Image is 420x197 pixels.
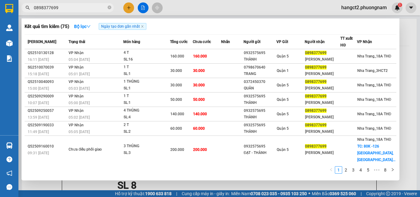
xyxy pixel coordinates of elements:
[244,114,276,120] div: THÀNH
[6,142,13,149] img: warehouse-icon
[170,83,182,87] span: 30.000
[69,80,84,84] span: VP Nhận
[28,122,67,128] div: Q52509190033
[305,71,340,77] div: [PERSON_NAME]
[86,24,91,29] span: down
[329,168,333,171] span: left
[28,57,49,62] span: 16:11 [DATE]
[6,25,13,31] img: warehouse-icon
[244,93,276,100] div: 0932575695
[193,97,205,102] span: 50.000
[327,166,335,174] button: left
[193,40,211,44] span: Chưa cước
[170,126,182,131] span: 60.000
[6,184,12,190] span: message
[342,166,350,174] li: 2
[277,148,289,152] span: Quận 5
[170,40,188,44] span: Tổng cước
[305,100,340,106] div: [PERSON_NAME]
[365,167,371,173] a: 5
[305,108,327,113] span: 0898377699
[389,166,396,174] button: right
[28,93,67,100] div: Q52509290009
[28,64,67,71] div: SG2510070039
[5,4,13,13] img: logo-vxr
[124,85,170,92] div: SL: 1
[26,6,30,10] span: search
[350,166,357,174] li: 3
[124,64,170,71] div: 1 T
[108,5,111,11] span: close-circle
[244,79,276,85] div: 0372450370
[141,25,144,28] span: close
[69,94,84,98] span: VP Nhận
[357,40,372,44] span: VP Nhận
[69,123,84,127] span: VP Nhận
[244,85,276,92] div: QUÂN
[193,54,207,58] span: 160.000
[357,167,364,173] a: 4
[69,51,84,55] span: VP Nhận
[170,97,182,102] span: 50.000
[305,144,327,148] span: 0898377699
[193,112,207,116] span: 140.000
[124,122,170,128] div: 2 T
[6,40,13,46] img: warehouse-icon
[170,148,184,152] span: 200.000
[28,40,56,44] span: [PERSON_NAME]
[69,86,90,91] span: 05:03 [DATE]
[244,122,276,128] div: 0932575695
[244,143,276,150] div: 0932575695
[244,56,276,63] div: THÀNH
[28,143,67,150] div: Q52509160010
[357,166,364,174] li: 4
[305,40,325,44] span: Người nhận
[277,83,289,87] span: Quận 5
[221,40,230,44] span: Nhãn
[67,8,81,22] img: logo.jpg
[244,71,276,77] div: TRANG
[276,40,288,44] span: VP Gửi
[69,101,90,105] span: 05:00 [DATE]
[244,40,260,44] span: Người gửi
[124,49,170,56] div: 4 T
[108,6,111,9] span: close-circle
[99,23,146,30] span: Ngày tạo đơn gần nhất
[69,115,90,120] span: 05:02 [DATE]
[28,101,49,105] span: 10:07 [DATE]
[74,24,91,29] strong: Bộ lọc
[124,56,170,63] div: SL: 16
[69,57,90,62] span: 05:04 [DATE]
[372,166,382,174] li: Next 5 Pages
[28,50,67,56] div: Q52510130128
[357,69,388,73] span: Nha Trang_3HCT2
[69,40,85,44] span: Trạng thái
[244,128,276,135] div: THÀNH
[277,69,289,73] span: Quận 1
[69,65,84,69] span: VP Nhận
[170,112,184,116] span: 140.000
[123,40,140,44] span: Món hàng
[335,166,342,174] li: 1
[364,166,372,174] li: 5
[382,166,389,174] li: 8
[69,22,96,31] button: Bộ lọcdown
[124,107,170,114] div: 4 THÙNG
[38,9,61,38] b: Gửi khách hàng
[124,78,170,85] div: 1 THÙNG
[277,112,289,116] span: Quận 5
[244,64,276,71] div: 0798670640
[69,146,115,153] div: Chưa điều phối giao
[8,40,34,79] b: Phương Nam Express
[124,71,170,77] div: SL: 1
[305,123,327,127] span: 0898377699
[357,126,391,131] span: Nha Trang_18A THĐ
[170,54,184,58] span: 160.000
[382,167,389,173] a: 8
[350,167,357,173] a: 3
[193,148,207,152] span: 200.000
[244,150,276,156] div: ĐẠT - THÀNH
[357,83,391,87] span: Nha Trang_18A THĐ
[305,114,340,120] div: [PERSON_NAME]
[357,54,391,58] span: Nha Trang_18A THĐ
